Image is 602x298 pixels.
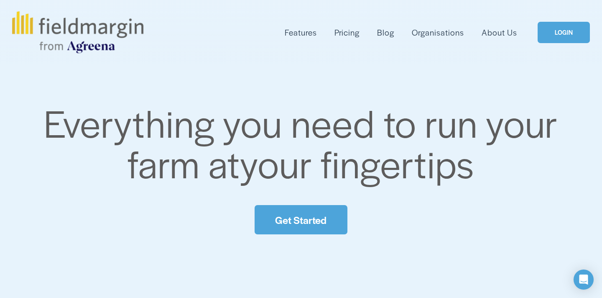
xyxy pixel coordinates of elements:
a: folder dropdown [285,26,317,39]
a: Get Started [255,205,347,234]
a: LOGIN [538,22,590,43]
img: fieldmargin.com [12,11,143,53]
a: Pricing [334,26,360,39]
span: your fingertips [240,136,474,189]
div: Open Intercom Messenger [574,270,594,290]
a: Blog [377,26,394,39]
a: Organisations [412,26,464,39]
a: About Us [482,26,517,39]
span: Everything you need to run your farm at [44,96,567,189]
span: Features [285,26,317,39]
